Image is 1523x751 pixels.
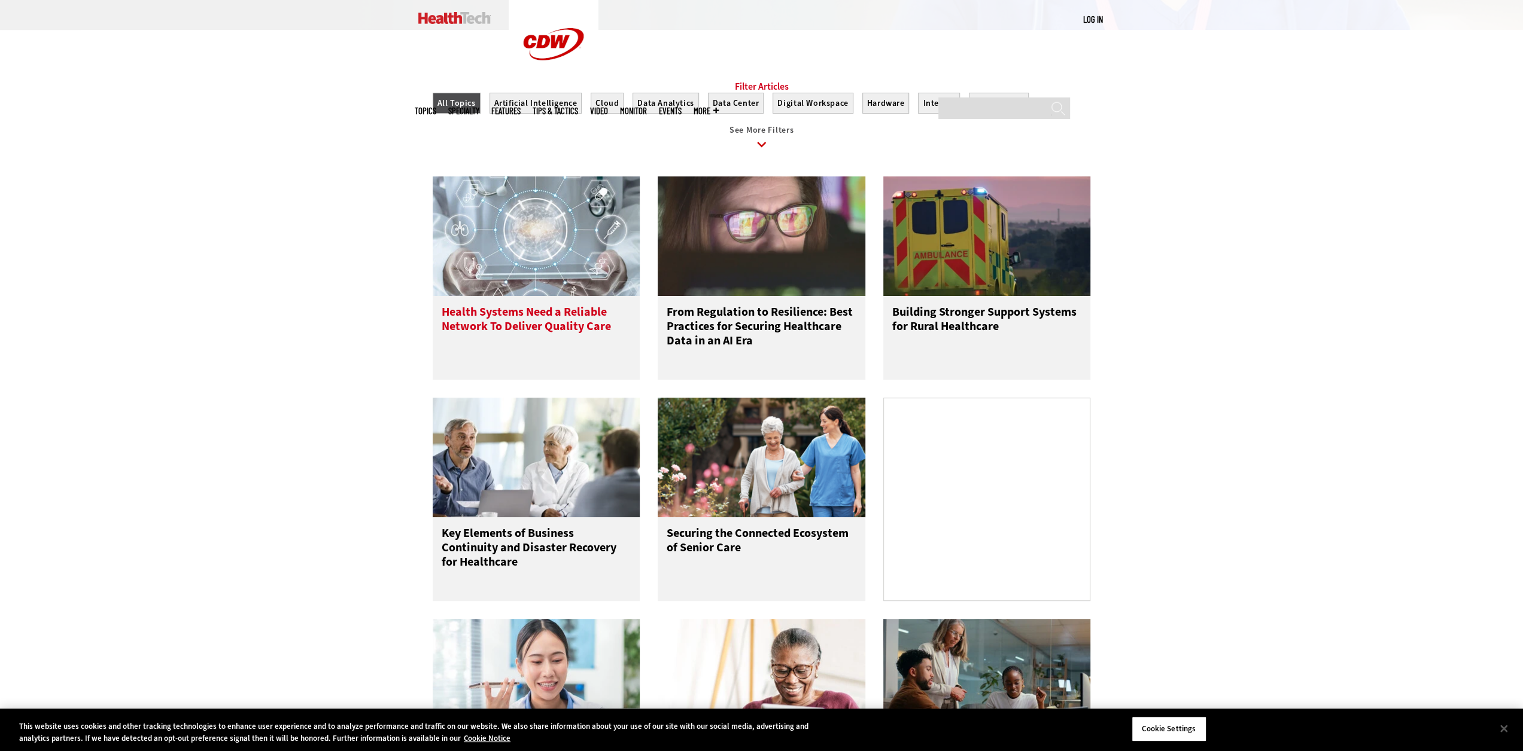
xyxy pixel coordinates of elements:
[658,176,865,296] img: woman wearing glasses looking at healthcare data on screen
[694,106,719,115] span: More
[442,526,631,574] h3: Key Elements of Business Continuity and Disaster Recovery for Healthcare
[667,305,856,353] h3: From Regulation to Resilience: Best Practices for Securing Healthcare Data in an AI Era
[19,721,838,744] div: This website uses cookies and other tracking technologies to enhance user experience and to analy...
[658,398,865,517] img: nurse walks with senior woman through a garden
[464,733,510,743] a: More information about your privacy
[773,93,853,114] button: Digital Workspace
[659,106,682,115] a: Events
[418,12,491,24] img: Home
[433,398,640,601] a: incident response team discusses around a table Key Elements of Business Continuity and Disaster ...
[862,93,910,114] button: Hardware
[1083,14,1103,25] a: Log in
[883,619,1091,738] img: People reviewing research
[658,619,865,738] img: Older person using tablet
[590,106,608,115] a: Video
[491,106,521,115] a: Features
[1132,716,1206,741] button: Cookie Settings
[667,526,856,574] h3: Securing the Connected Ecosystem of Senior Care
[415,106,436,115] span: Topics
[729,124,794,136] span: See More Filters
[433,126,1091,158] a: See More Filters
[658,176,865,380] a: woman wearing glasses looking at healthcare data on screen From Regulation to Resilience: Best Pr...
[433,176,640,380] a: Healthcare networking Health Systems Need a Reliable Network To Deliver Quality Care
[620,106,647,115] a: MonITor
[918,93,960,114] button: Internet
[442,305,631,353] h3: Health Systems Need a Reliable Network To Deliver Quality Care
[897,423,1077,573] iframe: advertisement
[708,93,764,114] button: Data Center
[509,79,598,91] a: CDW
[433,619,640,738] img: Doctor using phone to dictate to tablet
[1083,13,1103,26] div: User menu
[883,176,1091,296] img: ambulance driving down country road at sunset
[448,106,479,115] span: Specialty
[433,176,640,296] img: Healthcare networking
[883,176,1091,380] a: ambulance driving down country road at sunset Building Stronger Support Systems for Rural Healthcare
[892,305,1082,353] h3: Building Stronger Support Systems for Rural Healthcare
[433,398,640,517] img: incident response team discusses around a table
[533,106,578,115] a: Tips & Tactics
[1491,715,1517,741] button: Close
[658,398,865,601] a: nurse walks with senior woman through a garden Securing the Connected Ecosystem of Senior Care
